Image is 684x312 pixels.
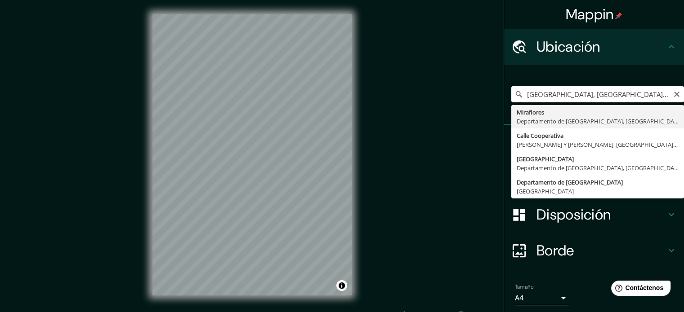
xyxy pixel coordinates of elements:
[517,155,574,163] font: [GEOGRAPHIC_DATA]
[517,117,683,125] font: Departamento de [GEOGRAPHIC_DATA], [GEOGRAPHIC_DATA]
[673,89,680,98] button: Claro
[504,161,684,197] div: Estilo
[504,29,684,65] div: Ubicación
[336,280,347,291] button: Activar o desactivar atribución
[504,125,684,161] div: Patas
[515,283,533,290] font: Tamaño
[536,241,574,260] font: Borde
[536,205,611,224] font: Disposición
[152,14,352,295] canvas: Mapa
[511,86,684,102] input: Elige tu ciudad o zona
[504,233,684,268] div: Borde
[515,291,569,305] div: A4
[517,187,574,195] font: [GEOGRAPHIC_DATA]
[615,12,622,19] img: pin-icon.png
[517,178,623,186] font: Departamento de [GEOGRAPHIC_DATA]
[536,37,600,56] font: Ubicación
[517,164,683,172] font: Departamento de [GEOGRAPHIC_DATA], [GEOGRAPHIC_DATA]
[566,5,614,24] font: Mappin
[517,108,544,116] font: Miraflores
[604,277,674,302] iframe: Lanzador de widgets de ayuda
[517,132,563,140] font: Calle Cooperativa
[504,197,684,233] div: Disposición
[515,293,524,303] font: A4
